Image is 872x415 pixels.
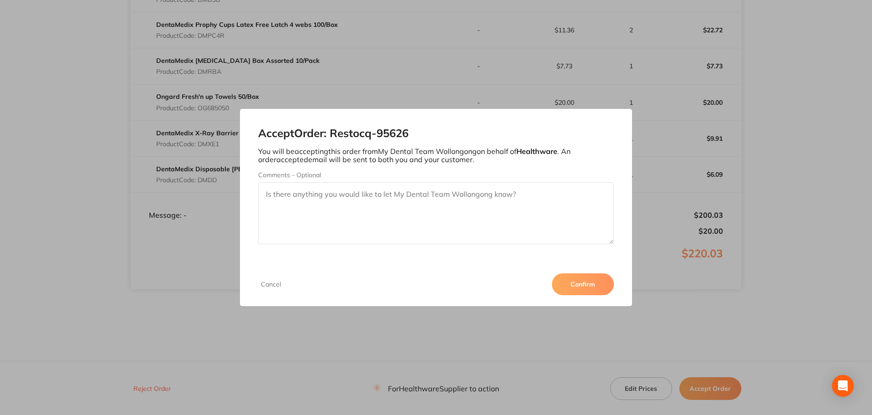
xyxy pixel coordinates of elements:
[258,280,284,288] button: Cancel
[258,127,614,140] h2: Accept Order: Restocq- 95626
[832,375,854,397] div: Open Intercom Messenger
[516,147,557,156] b: Healthware
[258,147,614,164] p: You will be accepting this order from My Dental Team Wollongong on behalf of . An order accepted ...
[552,273,614,295] button: Confirm
[258,171,614,179] label: Comments - Optional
